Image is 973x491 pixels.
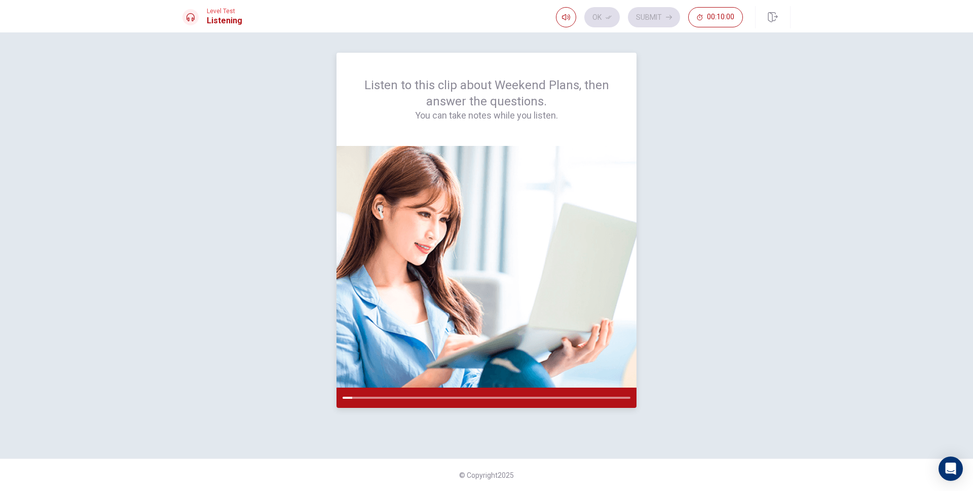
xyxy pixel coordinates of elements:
[361,77,612,122] div: Listen to this clip about Weekend Plans, then answer the questions.
[207,8,242,15] span: Level Test
[688,7,743,27] button: 00:10:00
[207,15,242,27] h1: Listening
[361,109,612,122] h4: You can take notes while you listen.
[939,457,963,481] div: Open Intercom Messenger
[459,471,514,479] span: © Copyright 2025
[707,13,734,21] span: 00:10:00
[336,146,637,388] img: passage image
